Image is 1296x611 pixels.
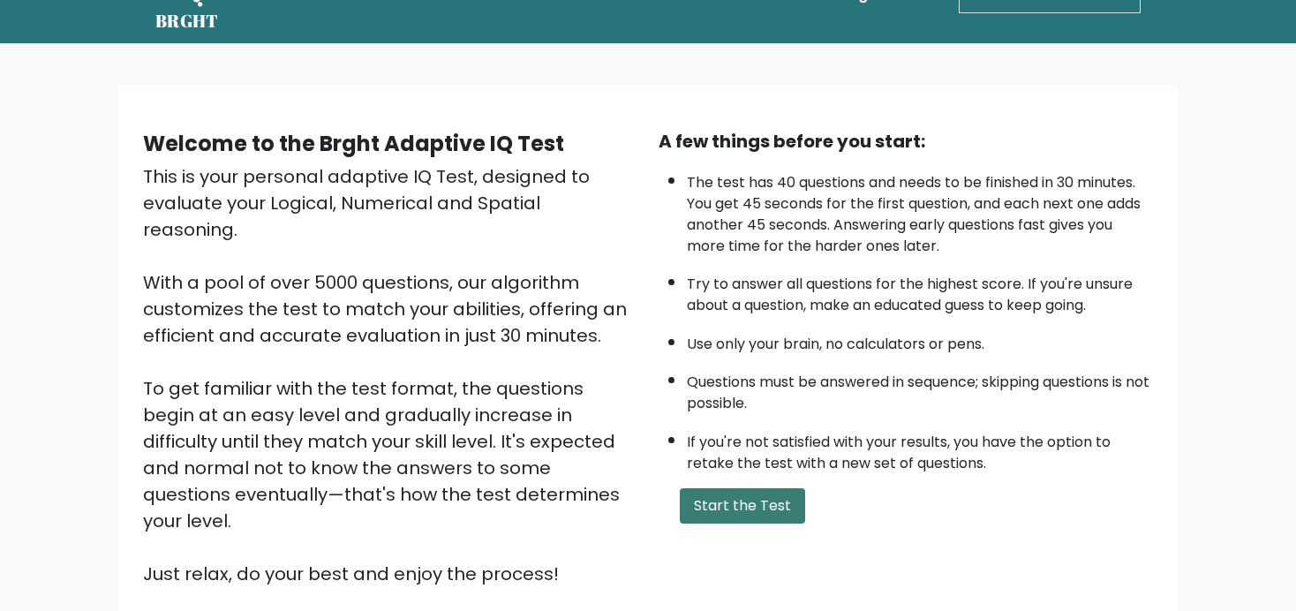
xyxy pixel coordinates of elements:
[687,163,1153,257] li: The test has 40 questions and needs to be finished in 30 minutes. You get 45 seconds for the firs...
[687,363,1153,414] li: Questions must be answered in sequence; skipping questions is not possible.
[143,129,564,158] b: Welcome to the Brght Adaptive IQ Test
[143,163,637,587] div: This is your personal adaptive IQ Test, designed to evaluate your Logical, Numerical and Spatial ...
[687,423,1153,474] li: If you're not satisfied with your results, you have the option to retake the test with a new set ...
[687,265,1153,316] li: Try to answer all questions for the highest score. If you're unsure about a question, make an edu...
[659,128,1153,155] div: A few things before you start:
[155,11,219,32] h5: BRGHT
[687,325,1153,355] li: Use only your brain, no calculators or pens.
[680,488,805,524] button: Start the Test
